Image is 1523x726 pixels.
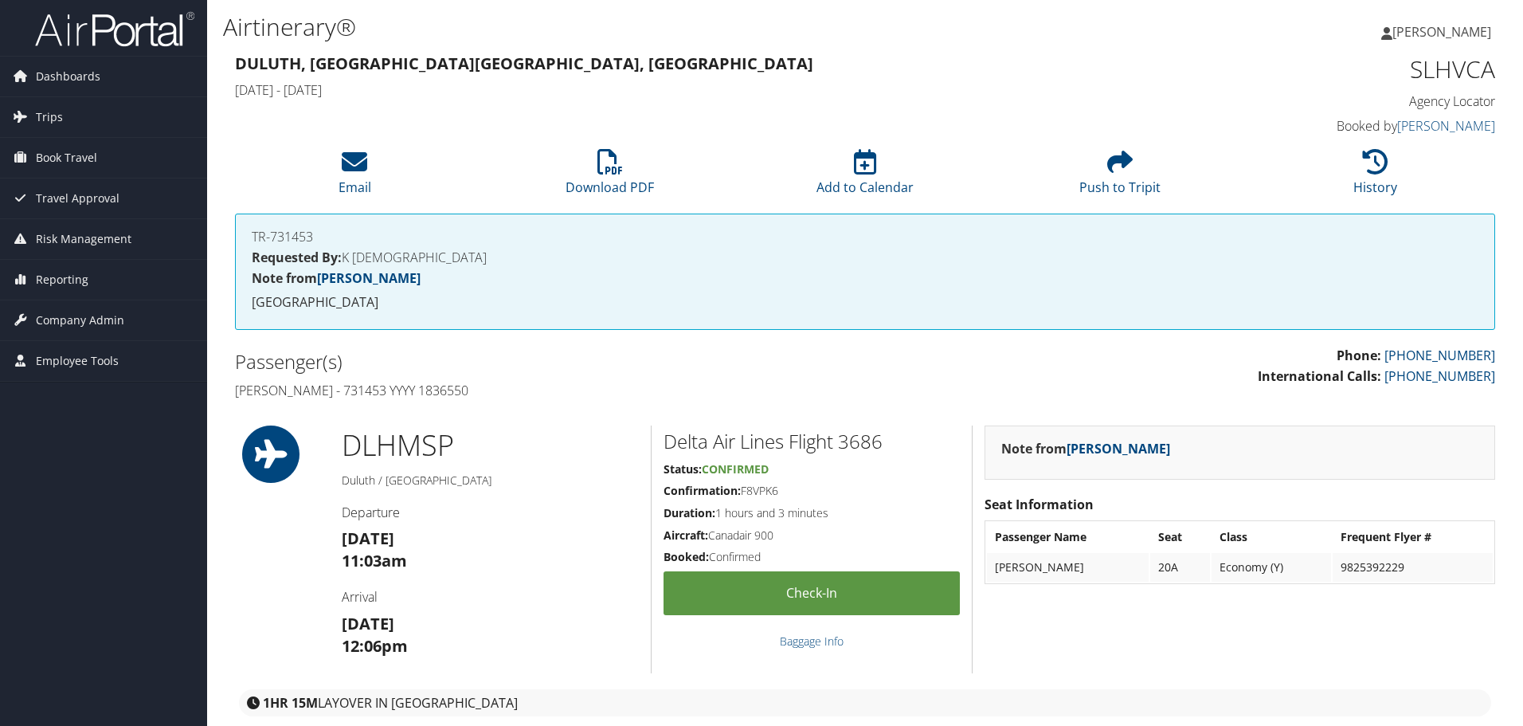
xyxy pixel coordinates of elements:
strong: Booked: [664,549,709,564]
strong: Confirmation: [664,483,741,498]
span: Book Travel [36,138,97,178]
a: [PERSON_NAME] [317,269,421,287]
h1: DLH MSP [342,426,639,465]
a: [PHONE_NUMBER] [1384,347,1495,364]
a: [PERSON_NAME] [1067,440,1170,457]
a: Baggage Info [780,634,844,649]
th: Frequent Flyer # [1333,523,1493,551]
h4: TR-731453 [252,230,1478,243]
h1: Airtinerary® [223,10,1079,44]
span: [PERSON_NAME] [1392,23,1491,41]
strong: Note from [1001,440,1170,457]
div: layover in [GEOGRAPHIC_DATA] [239,689,1491,716]
strong: Status: [664,461,702,477]
h4: Departure [342,504,639,521]
h1: SLHVCA [1198,53,1495,86]
span: Reporting [36,260,88,300]
h5: Confirmed [664,549,960,565]
span: Travel Approval [36,179,119,218]
h4: Agency Locator [1198,92,1495,110]
h4: Arrival [342,588,639,606]
p: [GEOGRAPHIC_DATA] [252,292,1478,313]
strong: Aircraft: [664,528,708,543]
span: Risk Management [36,219,131,259]
strong: 12:06pm [342,635,408,657]
a: [PHONE_NUMBER] [1384,367,1495,385]
strong: Duluth, [GEOGRAPHIC_DATA] [GEOGRAPHIC_DATA], [GEOGRAPHIC_DATA] [235,53,813,74]
a: Push to Tripit [1079,158,1161,196]
th: Seat [1150,523,1210,551]
td: [PERSON_NAME] [987,553,1149,582]
td: Economy (Y) [1212,553,1331,582]
h5: 1 hours and 3 minutes [664,505,960,521]
a: [PERSON_NAME] [1381,8,1507,56]
strong: Seat Information [985,496,1094,513]
td: 20A [1150,553,1210,582]
td: 9825392229 [1333,553,1493,582]
h4: K [DEMOGRAPHIC_DATA] [252,251,1478,264]
h5: Canadair 900 [664,528,960,544]
span: Confirmed [702,461,769,477]
a: History [1353,158,1397,196]
h2: Delta Air Lines Flight 3686 [664,428,960,455]
th: Class [1212,523,1331,551]
strong: Requested By: [252,249,342,266]
a: Check-in [664,571,960,615]
strong: Note from [252,269,421,287]
strong: International Calls: [1258,367,1381,385]
th: Passenger Name [987,523,1149,551]
span: Dashboards [36,57,100,96]
span: Trips [36,97,63,137]
span: Employee Tools [36,341,119,381]
a: Add to Calendar [816,158,914,196]
h5: Duluth / [GEOGRAPHIC_DATA] [342,473,639,489]
strong: 11:03am [342,550,407,571]
strong: Duration: [664,505,715,520]
h5: F8VPK6 [664,483,960,499]
img: airportal-logo.png [35,10,194,48]
strong: Phone: [1337,347,1381,364]
h2: Passenger(s) [235,348,853,375]
strong: [DATE] [342,613,394,634]
a: [PERSON_NAME] [1397,117,1495,135]
h4: Booked by [1198,117,1495,135]
h4: [PERSON_NAME] - 731453 YYYY 1836550 [235,382,853,399]
h4: [DATE] - [DATE] [235,81,1174,99]
a: Download PDF [566,158,654,196]
strong: 1HR 15M [263,694,318,712]
span: Company Admin [36,300,124,340]
strong: [DATE] [342,528,394,549]
a: Email [339,158,371,196]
